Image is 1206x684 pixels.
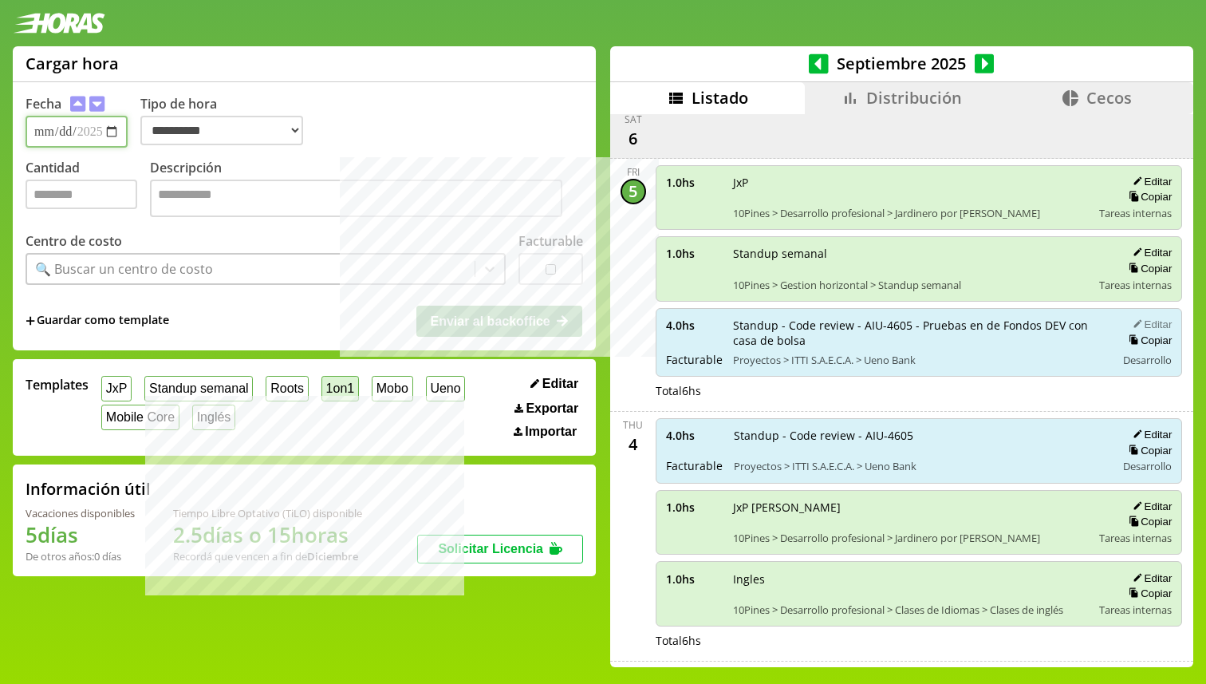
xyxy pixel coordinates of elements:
[26,159,150,221] label: Cantidad
[150,180,562,217] textarea: Descripción
[666,246,722,261] span: 1.0 hs
[866,87,962,109] span: Distribución
[656,383,1183,398] div: Total 6 hs
[26,478,151,500] h2: Información útil
[656,633,1183,648] div: Total 6 hs
[192,405,235,429] button: Inglés
[307,549,358,563] b: Diciembre
[733,246,1089,261] span: Standup semanal
[1099,603,1172,617] span: Tareas internas
[426,376,466,401] button: Ueno
[26,549,135,563] div: De otros años: 0 días
[266,376,308,401] button: Roots
[733,318,1105,348] span: Standup - Code review - AIU-4605 - Pruebas en de Fondos DEV con casa de bolsa
[526,376,583,392] button: Editar
[417,535,583,563] button: Solicitar Licencia
[1124,515,1172,528] button: Copiar
[734,428,1105,443] span: Standup - Code review - AIU-4605
[733,571,1089,587] span: Ingles
[733,278,1089,292] span: 10Pines > Gestion horizontal > Standup semanal
[173,506,362,520] div: Tiempo Libre Optativo (TiLO) disponible
[144,376,253,401] button: Standup semanal
[666,458,723,473] span: Facturable
[692,87,748,109] span: Listado
[1128,175,1172,188] button: Editar
[26,506,135,520] div: Vacaciones disponibles
[26,312,35,330] span: +
[1099,531,1172,545] span: Tareas internas
[438,542,543,556] span: Solicitar Licencia
[321,376,359,401] button: 1on1
[26,180,137,209] input: Cantidad
[1128,571,1172,585] button: Editar
[621,179,646,204] div: 5
[13,13,105,34] img: logotipo
[526,401,578,416] span: Exportar
[1124,190,1172,204] button: Copiar
[1099,278,1172,292] span: Tareas internas
[1123,353,1172,367] span: Desarrollo
[1128,246,1172,259] button: Editar
[733,500,1089,515] span: JxP [PERSON_NAME]
[26,53,119,74] h1: Cargar hora
[627,165,640,179] div: Fri
[1128,318,1172,331] button: Editar
[26,520,135,549] h1: 5 días
[140,95,316,148] label: Tipo de hora
[829,53,975,74] span: Septiembre 2025
[26,95,61,113] label: Fecha
[1124,334,1172,347] button: Copiar
[666,175,722,190] span: 1.0 hs
[666,571,722,587] span: 1.0 hs
[1124,444,1172,457] button: Copiar
[26,376,89,393] span: Templates
[610,114,1193,665] div: scrollable content
[1124,587,1172,600] button: Copiar
[101,405,179,429] button: Mobile Core
[173,549,362,563] div: Recordá que vencen a fin de
[1128,428,1172,441] button: Editar
[26,312,169,330] span: +Guardar como template
[173,520,362,549] h1: 2.5 días o 15 horas
[734,459,1105,473] span: Proyectos > ITTI S.A.E.C.A. > Ueno Bank
[1124,262,1172,275] button: Copiar
[510,401,583,417] button: Exportar
[625,113,642,126] div: Sat
[150,159,583,221] label: Descripción
[623,418,643,432] div: Thu
[733,206,1089,220] span: 10Pines > Desarrollo profesional > Jardinero por [PERSON_NAME]
[1086,87,1132,109] span: Cecos
[518,232,583,250] label: Facturable
[666,428,723,443] span: 4.0 hs
[1123,459,1172,473] span: Desarrollo
[733,175,1089,190] span: JxP
[542,377,578,391] span: Editar
[1128,500,1172,513] button: Editar
[525,425,577,439] span: Importar
[621,126,646,152] div: 6
[101,376,132,401] button: JxP
[666,318,722,333] span: 4.0 hs
[26,232,122,250] label: Centro de costo
[666,500,722,515] span: 1.0 hs
[621,432,646,457] div: 4
[666,352,722,367] span: Facturable
[733,531,1089,545] span: 10Pines > Desarrollo profesional > Jardinero por [PERSON_NAME]
[140,116,303,145] select: Tipo de hora
[733,603,1089,617] span: 10Pines > Desarrollo profesional > Clases de Idiomas > Clases de inglés
[733,353,1105,367] span: Proyectos > ITTI S.A.E.C.A. > Ueno Bank
[372,376,413,401] button: Mobo
[1099,206,1172,220] span: Tareas internas
[35,260,213,278] div: 🔍 Buscar un centro de costo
